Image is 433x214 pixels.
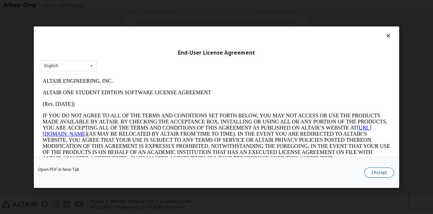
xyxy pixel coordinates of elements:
div: End-User License Agreement [40,49,393,56]
p: (Rev. [DATE]) [3,26,350,32]
div: English [44,64,58,68]
p: ALTAIR ENGINEERING, INC. [3,3,350,9]
a: Open PDF in New Tab [38,167,79,171]
p: ALTAIR ONE STUDENT EDITION SOFTWARE LICENSE AGREEMENT [3,14,350,20]
a: [URL][DOMAIN_NAME] [3,50,332,61]
p: IF YOU DO NOT AGREE TO ALL OF THE TERMS AND CONDITIONS SET FORTH BELOW, YOU MAY NOT ACCESS OR USE... [3,37,350,86]
p: This Altair One Student Edition Software License Agreement (“Agreement”) is between Altair Engine... [3,92,350,116]
button: I Accept [364,167,394,177]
